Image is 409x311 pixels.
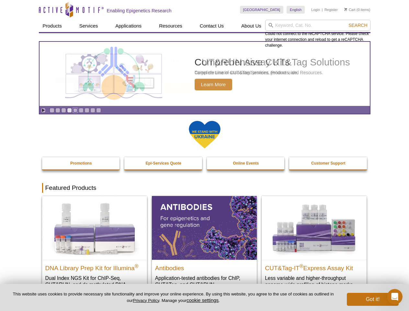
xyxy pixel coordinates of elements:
[262,196,367,259] img: CUT&Tag-IT® Express Assay Kit
[240,6,284,14] a: [GEOGRAPHIC_DATA]
[311,7,320,12] a: Login
[287,6,305,14] a: English
[152,196,257,259] img: All Antibodies
[187,297,219,303] button: cookie settings
[207,157,285,169] a: Online Events
[311,161,345,166] strong: Customer Support
[155,262,254,271] h2: Antibodies
[96,108,101,113] a: Go to slide 9
[265,20,370,48] div: Could not connect to the reCAPTCHA service. Please check your internet connection and reload to g...
[265,262,363,271] h2: CUT&Tag-IT Express Assay Kit
[50,108,54,113] a: Go to slide 1
[135,263,139,269] sup: ®
[40,42,370,106] article: CUT&RUN Assay Kits
[195,57,299,67] h2: CUT&RUN Assay Kits
[40,42,370,106] a: CUT&RUN Assay Kits CUT&RUN Assay Kits Target chromatin-associated proteins genome wide. Learn More
[344,6,370,14] li: (0 items)
[146,161,181,166] strong: Epi-Services Quote
[233,161,259,166] strong: Online Events
[45,262,144,271] h2: DNA Library Prep Kit for Illumina
[45,275,144,294] p: Dual Index NGS Kit for ChIP-Seq, CUT&RUN, and ds methylated DNA assays.
[70,161,92,166] strong: Promotions
[196,20,228,32] a: Contact Us
[107,8,172,14] h2: Enabling Epigenetics Research
[347,22,369,28] button: Search
[344,8,347,11] img: Your Cart
[347,293,399,306] button: Got it!
[265,20,370,31] input: Keyword, Cat. No.
[67,108,72,113] a: Go to slide 4
[155,20,186,32] a: Resources
[344,7,356,12] a: Cart
[111,20,145,32] a: Applications
[188,120,221,149] img: We Stand With Ukraine
[42,157,120,169] a: Promotions
[322,6,323,14] li: |
[75,20,102,32] a: Services
[195,70,299,75] p: Target chromatin-associated proteins genome wide.
[85,108,89,113] a: Go to slide 7
[73,108,78,113] a: Go to slide 5
[289,157,368,169] a: Customer Support
[61,108,66,113] a: Go to slide 3
[10,291,336,304] p: This website uses cookies to provide necessary site functionality and improve your online experie...
[65,44,162,104] img: CUT&RUN Assay Kits
[42,196,147,259] img: DNA Library Prep Kit for Illumina
[55,108,60,113] a: Go to slide 2
[195,79,233,90] span: Learn More
[237,20,265,32] a: About Us
[42,196,147,301] a: DNA Library Prep Kit for Illumina DNA Library Prep Kit for Illumina® Dual Index NGS Kit for ChIP-...
[124,157,203,169] a: Epi-Services Quote
[387,289,403,305] iframe: Intercom live chat
[262,196,367,294] a: CUT&Tag-IT® Express Assay Kit CUT&Tag-IT®Express Assay Kit Less variable and higher-throughput ge...
[265,275,363,288] p: Less variable and higher-throughput genome-wide profiling of histone marks​.
[79,108,84,113] a: Go to slide 6
[152,196,257,294] a: All Antibodies Antibodies Application-tested antibodies for ChIP, CUT&Tag, and CUT&RUN.
[90,108,95,113] a: Go to slide 8
[324,7,338,12] a: Register
[300,263,303,269] sup: ®
[42,183,367,193] h2: Featured Products
[155,275,254,288] p: Application-tested antibodies for ChIP, CUT&Tag, and CUT&RUN.
[39,20,66,32] a: Products
[348,23,367,28] span: Search
[133,298,159,303] a: Privacy Policy
[41,108,46,113] a: Toggle autoplay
